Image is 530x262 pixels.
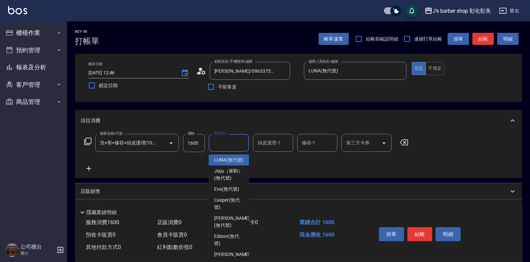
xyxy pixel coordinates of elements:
div: 預收卡販賣 [75,199,522,215]
label: 顧客姓名/手機號碼/編號 [214,59,253,64]
button: 帳單速查 [319,33,349,45]
span: 會員卡販賣 0 [157,232,187,238]
button: 櫃檯作業 [3,24,64,42]
button: J’s barber shop 彰化彰美 [422,4,493,18]
button: 預約管理 [3,42,64,59]
span: LUNA (無代號) [214,156,244,163]
button: Open [166,138,177,148]
h2: Key In [75,29,99,34]
span: 連續打單結帳 [414,36,442,43]
button: save [405,4,418,17]
button: 登出 [496,5,522,17]
div: 項目消費 [75,110,522,131]
span: Jiaju（家駒） (無代號) [214,168,244,182]
button: 不指定 [425,62,444,75]
label: 帳單日期 [88,62,103,67]
button: 掛單 [448,33,469,45]
button: 結帳 [407,227,433,241]
p: 預收卡販賣 [80,204,106,211]
p: 隱藏業績明細 [86,209,117,216]
span: 店販消費 0 [157,219,182,225]
span: [PERSON_NAME] (無代號) [214,215,250,229]
span: 現金應收 1600 [300,232,334,238]
span: 預收卡販賣 0 [86,232,116,238]
label: 互助洗-1 [213,131,227,136]
button: 商品管理 [3,93,64,111]
button: Choose date, selected date is 2025-09-16 [177,65,193,81]
span: Casper (無代號) [214,197,244,211]
h5: 公司櫃台 [20,244,55,250]
img: Logo [8,6,27,14]
span: 其他付款方式 0 [86,244,121,250]
button: 結帳 [472,33,494,45]
button: 掛單 [379,227,404,241]
div: J’s barber shop 彰化彰美 [433,7,491,15]
span: 紅利點數折抵 0 [157,244,192,250]
button: 客戶管理 [3,76,64,93]
button: 明細 [436,227,461,241]
button: Open [379,138,389,148]
div: 店販銷售 [75,183,522,199]
span: Edison (無代號) [214,233,244,247]
span: 服務消費 1600 [86,219,119,225]
label: 服務名稱/代號 [100,131,122,136]
p: 店販銷售 [80,188,101,195]
span: Eva (無代號) [214,186,239,193]
span: 業績合計 1600 [300,219,334,225]
span: 不留客資 [218,83,237,90]
button: 明細 [497,33,519,45]
p: 項目消費 [80,117,101,124]
button: 報表及分析 [3,59,64,76]
img: Person [5,243,19,257]
span: 結帳前確認明細 [366,36,399,43]
button: 指定 [412,62,426,75]
h3: 打帳單 [75,37,99,46]
p: 櫃台 [20,250,55,256]
label: 服務人員姓名/編號 [309,59,338,64]
label: 價格 [188,131,195,136]
input: YYYY/MM/DD hh:mm [88,67,174,78]
span: 鎖定日期 [99,82,118,89]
